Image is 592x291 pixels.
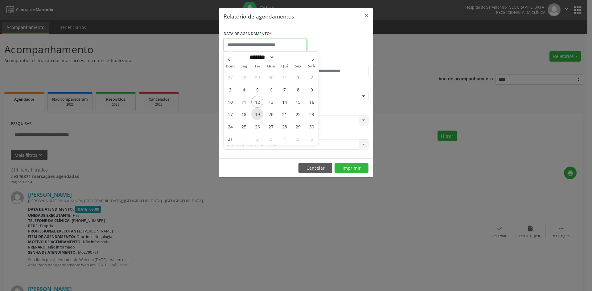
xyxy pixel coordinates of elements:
span: Sáb [305,64,319,68]
span: Agosto 14, 2025 [278,96,290,108]
span: Agosto 28, 2025 [278,120,290,132]
span: Julho 30, 2025 [265,71,277,83]
span: Agosto 3, 2025 [224,83,236,95]
span: Sex [291,64,305,68]
span: Setembro 2, 2025 [251,133,263,145]
span: Julho 31, 2025 [278,71,290,83]
span: Agosto 9, 2025 [306,83,318,95]
span: Agosto 23, 2025 [306,108,318,120]
span: Agosto 1, 2025 [292,71,304,83]
span: Agosto 4, 2025 [238,83,250,95]
span: Qua [264,64,278,68]
span: Agosto 2, 2025 [306,71,318,83]
select: Month [247,54,274,60]
span: Agosto 24, 2025 [224,120,236,132]
span: Agosto 5, 2025 [251,83,263,95]
span: Ter [251,64,264,68]
span: Agosto 13, 2025 [265,96,277,108]
span: Dom [224,64,237,68]
span: Qui [278,64,291,68]
span: Setembro 3, 2025 [265,133,277,145]
span: Agosto 6, 2025 [265,83,277,95]
span: Agosto 11, 2025 [238,96,250,108]
span: Agosto 10, 2025 [224,96,236,108]
span: Agosto 22, 2025 [292,108,304,120]
span: Julho 27, 2025 [224,71,236,83]
span: Agosto 20, 2025 [265,108,277,120]
span: Agosto 12, 2025 [251,96,263,108]
span: Setembro 6, 2025 [306,133,318,145]
button: Cancelar [298,163,332,173]
span: Agosto 30, 2025 [306,120,318,132]
span: Agosto 19, 2025 [251,108,263,120]
span: Agosto 31, 2025 [224,133,236,145]
button: Close [360,8,373,23]
span: Agosto 29, 2025 [292,120,304,132]
button: Imprimir [335,163,368,173]
span: Agosto 16, 2025 [306,96,318,108]
span: Agosto 17, 2025 [224,108,236,120]
span: Setembro 5, 2025 [292,133,304,145]
span: Agosto 18, 2025 [238,108,250,120]
span: Agosto 27, 2025 [265,120,277,132]
span: Setembro 1, 2025 [238,133,250,145]
input: Year [274,54,295,60]
h5: Relatório de agendamentos [224,12,294,20]
span: Agosto 25, 2025 [238,120,250,132]
span: Agosto 21, 2025 [278,108,290,120]
span: Julho 28, 2025 [238,71,250,83]
label: ATÉ [298,55,368,65]
span: Agosto 8, 2025 [292,83,304,95]
span: Julho 29, 2025 [251,71,263,83]
span: Setembro 4, 2025 [278,133,290,145]
span: Agosto 7, 2025 [278,83,290,95]
span: Seg [237,64,251,68]
span: Agosto 26, 2025 [251,120,263,132]
label: DATA DE AGENDAMENTO [224,29,272,39]
span: Agosto 15, 2025 [292,96,304,108]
